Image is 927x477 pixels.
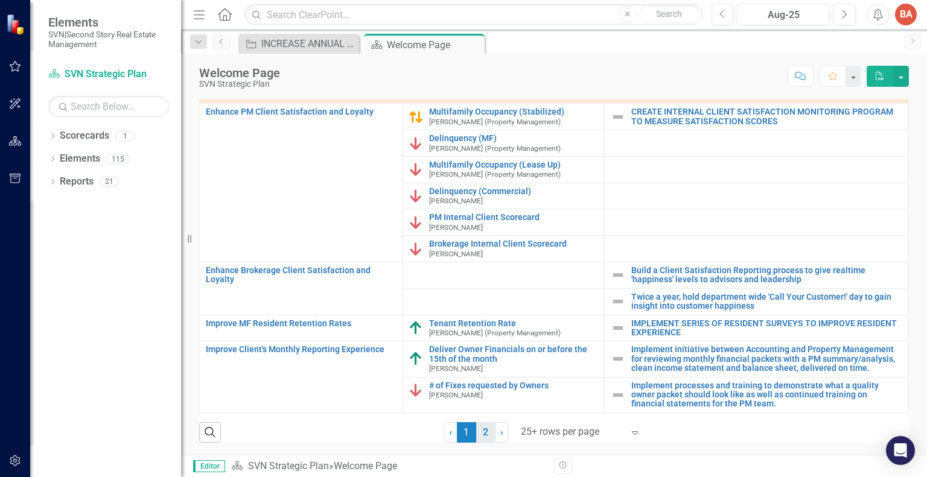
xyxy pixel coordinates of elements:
[402,236,605,262] td: Double-Click to Edit Right Click for Context Menu
[429,239,599,248] a: Brokerage Internal Client Scorecard
[611,110,625,124] img: Not Defined
[886,436,915,465] div: Open Intercom Messenger
[200,262,403,315] td: Double-Click to Edit Right Click for Context Menu
[631,266,902,285] a: Build a Client Satisfaction Reporting process to give realtime 'happiness' levels to advisors and...
[244,4,702,25] input: Search ClearPoint...
[206,319,396,328] a: Improve MF Resident Retention Rates
[409,352,423,366] img: Above Target
[429,118,561,126] small: [PERSON_NAME] (Property Management)
[429,365,483,373] small: [PERSON_NAME]
[48,96,169,117] input: Search Below...
[605,288,909,315] td: Double-Click to Edit Right Click for Context Menu
[402,377,605,412] td: Double-Click to Edit Right Click for Context Menu
[605,377,909,412] td: Double-Click to Edit Right Click for Context Menu
[193,460,225,472] span: Editor
[334,460,397,472] div: Welcome Page
[737,4,830,25] button: Aug-25
[248,460,329,472] a: SVN Strategic Plan
[741,8,826,22] div: Aug-25
[605,341,909,377] td: Double-Click to Edit Right Click for Context Menu
[895,4,917,25] button: BA
[429,329,561,337] small: [PERSON_NAME] (Property Management)
[206,345,396,354] a: Improve Client's Monthly Reporting Experience
[200,315,403,341] td: Double-Click to Edit Right Click for Context Menu
[611,388,625,402] img: Not Defined
[60,129,109,143] a: Scorecards
[409,136,423,151] img: Below Plan
[206,266,396,285] a: Enhance Brokerage Client Satisfaction and Loyalty
[429,134,599,143] a: Delinquency (MF)
[106,154,130,164] div: 115
[200,341,403,412] td: Double-Click to Edit Right Click for Context Menu
[429,319,599,328] a: Tenant Retention Rate
[429,381,599,390] a: # of Fixes requested by Owners
[402,209,605,236] td: Double-Click to Edit Right Click for Context Menu
[631,107,902,126] a: CREATE INTERNAL CLIENT SATISFACTION MONITORING PROGRAM TO MEASURE SATISFACTION SCORES
[48,68,169,81] a: SVN Strategic Plan
[48,30,169,49] small: SVN|Second Story Real Estate Management
[500,426,503,438] span: ›
[231,460,545,473] div: »
[605,315,909,341] td: Double-Click to Edit Right Click for Context Menu
[402,315,605,341] td: Double-Click to Edit Right Click for Context Menu
[409,321,423,335] img: Above Target
[199,66,280,80] div: Welcome Page
[631,381,902,409] a: Implement processes and training to demonstrate what a quality owner packet should look like as w...
[639,6,699,23] button: Search
[48,15,169,30] span: Elements
[261,36,356,51] div: INCREASE ANNUAL OCCUPANCY AT MF PROPERTIES
[457,422,476,443] span: 1
[206,107,396,116] a: Enhance PM Client Satisfaction and Loyalty
[611,352,625,366] img: Not Defined
[429,160,599,169] a: Multifamily Occupancy (Lease Up)
[605,262,909,289] td: Double-Click to Edit Right Click for Context Menu
[402,156,605,183] td: Double-Click to Edit Right Click for Context Menu
[429,345,599,364] a: Deliver Owner Financials on or before the 15th of the month
[409,110,423,124] img: Caution
[429,250,483,258] small: [PERSON_NAME]
[429,213,599,222] a: PM Internal Client Scorecard
[611,268,625,282] img: Not Defined
[199,80,280,89] div: SVN Strategic Plan
[631,319,902,338] a: IMPLEMENT SERIES OF RESIDENT SURVEYS TO IMPROVE RESIDENT EXPERIENCE
[200,104,403,262] td: Double-Click to Edit Right Click for Context Menu
[402,341,605,377] td: Double-Click to Edit Right Click for Context Menu
[409,215,423,230] img: Below Plan
[402,130,605,157] td: Double-Click to Edit Right Click for Context Menu
[6,13,27,34] img: ClearPoint Strategy
[115,131,135,141] div: 1
[429,187,599,196] a: Delinquency (Commercial)
[60,175,94,189] a: Reports
[631,345,902,373] a: Implement initiative between Accounting and Property Management for reviewing monthly financial p...
[402,183,605,209] td: Double-Click to Edit Right Click for Context Menu
[429,224,483,232] small: [PERSON_NAME]
[605,104,909,130] td: Double-Click to Edit Right Click for Context Menu
[656,9,682,19] span: Search
[409,242,423,256] img: Below Plan
[402,104,605,130] td: Double-Click to Edit Right Click for Context Menu
[631,292,902,311] a: Twice a year, hold department wide 'Call Your Customer!' day to gain insight into customer happiness
[611,294,625,309] img: Not Defined
[409,162,423,177] img: Below Plan
[429,145,561,153] small: [PERSON_NAME] (Property Management)
[476,422,495,443] a: 2
[241,36,356,51] a: INCREASE ANNUAL OCCUPANCY AT MF PROPERTIES
[100,177,119,187] div: 21
[387,37,482,52] div: Welcome Page
[429,391,483,399] small: [PERSON_NAME]
[60,152,100,166] a: Elements
[429,171,561,178] small: [PERSON_NAME] (Property Management)
[449,426,452,438] span: ‹
[611,321,625,335] img: Not Defined
[409,383,423,397] img: Below Plan
[429,107,599,116] a: Multifamily Occupancy (Stabilized)
[429,197,483,205] small: [PERSON_NAME]
[409,189,423,203] img: Below Plan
